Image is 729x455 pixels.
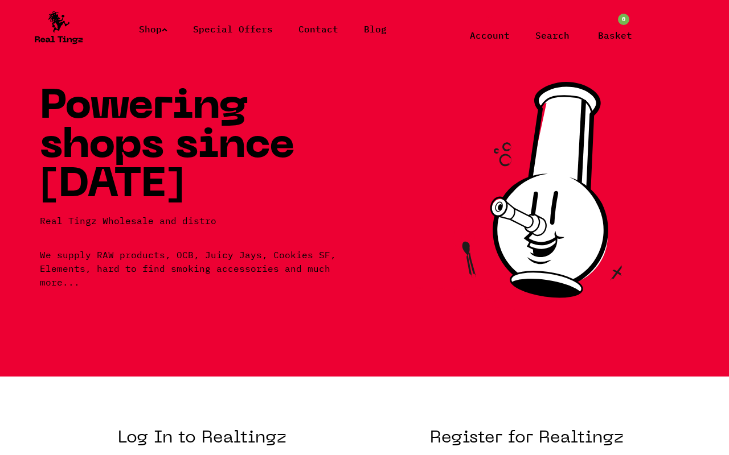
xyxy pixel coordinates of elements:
a: Special Offers [193,23,273,35]
p: Real Tingz Wholesale and distro [40,214,364,227]
span: Basket [598,28,632,42]
a: Blog [364,23,387,35]
a: Search [524,15,581,42]
h1: Powering shops since [DATE] [40,88,364,206]
a: Contact [298,23,338,35]
a: 0 Basket [587,15,644,42]
span: Account [470,28,510,42]
img: Real Tingz Logo [34,11,83,44]
span: Search [535,28,570,42]
p: We supply RAW products, OCB, Juicy Jays, Cookies SF, Elements, hard to find smoking accessories a... [40,248,364,289]
span: 0 [617,13,630,26]
a: Shop [139,23,167,35]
